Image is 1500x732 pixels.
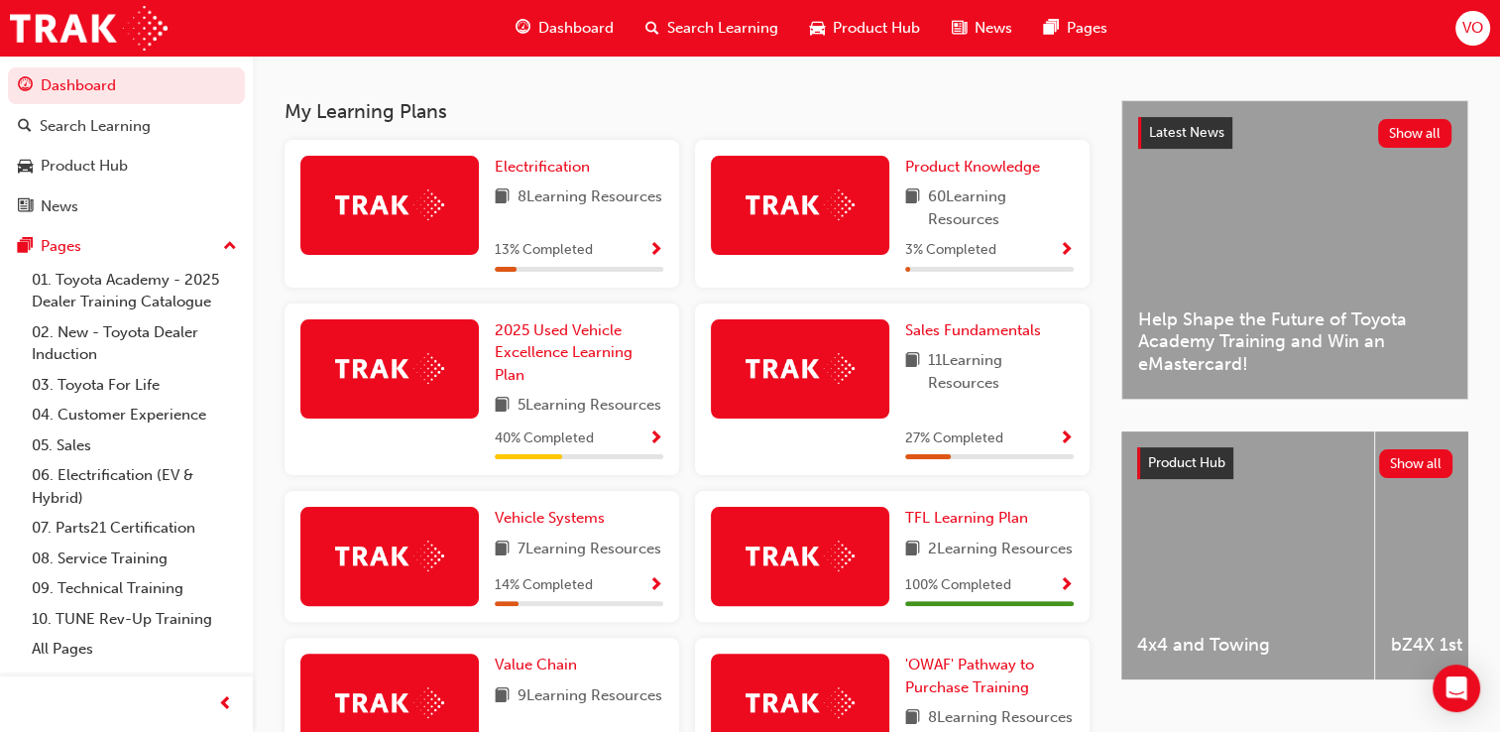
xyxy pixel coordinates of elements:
span: 2025 Used Vehicle Excellence Learning Plan [495,321,633,384]
a: Product HubShow all [1137,447,1452,479]
span: Show Progress [1059,430,1074,448]
button: Show all [1379,449,1453,478]
span: Show Progress [648,577,663,595]
span: 60 Learning Resources [928,185,1074,230]
div: Search Learning [40,115,151,138]
span: news-icon [18,198,33,216]
a: 07. Parts21 Certification [24,513,245,544]
button: Show Progress [1059,238,1074,263]
span: Vehicle Systems [495,509,605,527]
span: 'OWAF' Pathway to Purchase Training [905,656,1034,696]
span: Product Hub [1148,454,1225,471]
div: News [41,195,78,218]
span: search-icon [645,16,659,41]
a: Dashboard [8,67,245,104]
span: book-icon [905,706,920,731]
a: 05. Sales [24,430,245,461]
a: 08. Service Training [24,544,245,574]
span: VO [1462,17,1483,40]
a: Electrification [495,156,598,179]
span: pages-icon [18,238,33,256]
div: Open Intercom Messenger [1433,665,1480,712]
a: Search Learning [8,108,245,145]
a: Vehicle Systems [495,507,613,530]
a: 06. Electrification (EV & Hybrid) [24,460,245,513]
span: 100 % Completed [905,574,1011,597]
span: 8 Learning Resources [518,185,662,210]
span: 3 % Completed [905,239,996,262]
button: Show Progress [648,427,663,451]
button: DashboardSearch LearningProduct HubNews [8,63,245,228]
span: book-icon [495,538,510,562]
button: Show Progress [1059,573,1074,598]
button: Show Progress [648,573,663,598]
h3: My Learning Plans [285,100,1090,123]
a: All Pages [24,634,245,665]
span: book-icon [905,185,920,230]
span: 11 Learning Resources [928,349,1074,394]
span: book-icon [495,394,510,419]
span: up-icon [223,234,237,260]
span: 4x4 and Towing [1137,634,1358,657]
a: Latest NewsShow allHelp Shape the Future of Toyota Academy Training and Win an eMastercard! [1121,100,1468,400]
a: 4x4 and Towing [1121,431,1374,679]
span: Sales Fundamentals [905,321,1041,339]
a: Product Hub [8,148,245,184]
button: Pages [8,228,245,265]
img: Trak [10,6,168,51]
a: 09. Technical Training [24,573,245,604]
span: pages-icon [1044,16,1059,41]
a: Latest NewsShow all [1138,117,1451,149]
span: TFL Learning Plan [905,509,1028,527]
span: 5 Learning Resources [518,394,661,419]
a: Value Chain [495,654,585,676]
div: Pages [41,235,81,258]
button: Show all [1378,119,1452,148]
div: Product Hub [41,155,128,178]
span: 13 % Completed [495,239,593,262]
a: pages-iconPages [1028,8,1123,49]
span: 40 % Completed [495,427,594,450]
span: Value Chain [495,656,577,673]
a: 04. Customer Experience [24,400,245,430]
span: Electrification [495,158,590,176]
span: car-icon [18,158,33,176]
span: Show Progress [648,242,663,260]
span: book-icon [905,538,920,562]
span: Help Shape the Future of Toyota Academy Training and Win an eMastercard! [1138,308,1451,376]
span: prev-icon [218,692,233,717]
span: Latest News [1149,124,1224,141]
img: Trak [746,353,855,384]
span: Product Knowledge [905,158,1040,176]
a: TFL Learning Plan [905,507,1036,530]
a: 'OWAF' Pathway to Purchase Training [905,654,1074,698]
span: search-icon [18,118,32,136]
img: Trak [335,189,444,220]
a: News [8,188,245,225]
a: news-iconNews [936,8,1028,49]
a: 02. New - Toyota Dealer Induction [24,317,245,370]
span: 9 Learning Resources [518,684,662,709]
span: book-icon [495,185,510,210]
span: Dashboard [538,17,614,40]
a: 2025 Used Vehicle Excellence Learning Plan [495,319,663,387]
span: 27 % Completed [905,427,1003,450]
a: 01. Toyota Academy - 2025 Dealer Training Catalogue [24,265,245,317]
span: Show Progress [1059,577,1074,595]
img: Trak [335,353,444,384]
span: Show Progress [1059,242,1074,260]
span: 2 Learning Resources [928,538,1073,562]
a: car-iconProduct Hub [794,8,936,49]
button: VO [1455,11,1490,46]
a: search-iconSearch Learning [630,8,794,49]
a: 03. Toyota For Life [24,370,245,401]
a: 10. TUNE Rev-Up Training [24,604,245,635]
a: guage-iconDashboard [500,8,630,49]
button: Show Progress [648,238,663,263]
img: Trak [335,687,444,718]
span: 7 Learning Resources [518,538,661,562]
span: Show Progress [648,430,663,448]
span: guage-icon [18,77,33,95]
span: 14 % Completed [495,574,593,597]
